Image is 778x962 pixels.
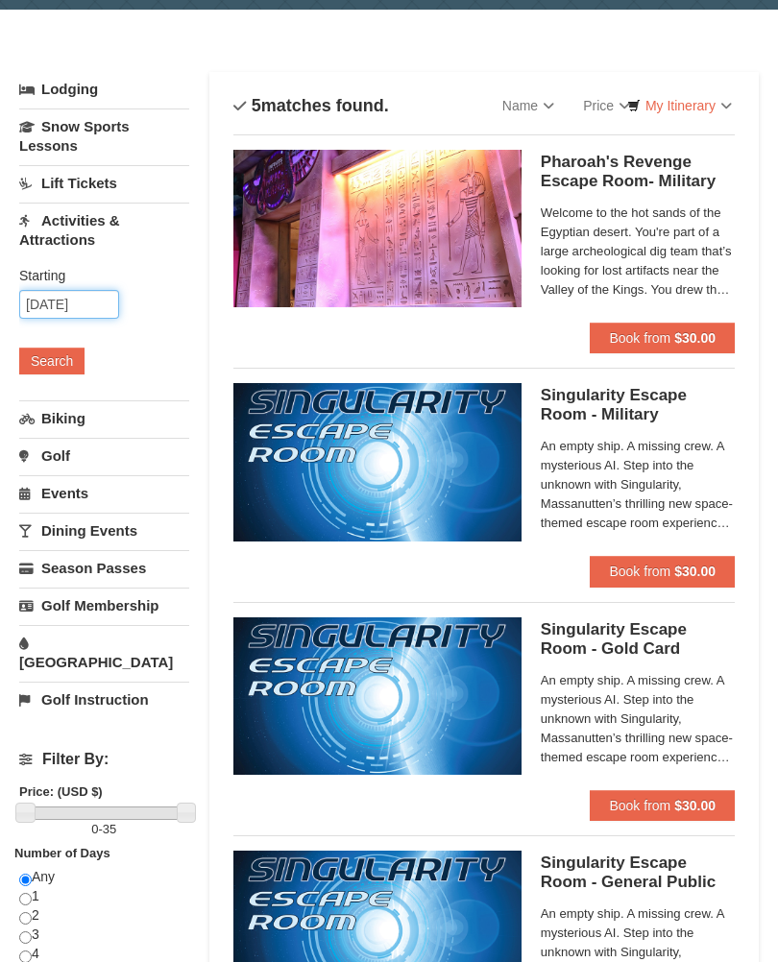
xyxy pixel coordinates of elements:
a: Golf Membership [19,588,189,623]
button: Book from $30.00 [590,790,735,821]
a: Dining Events [19,513,189,548]
img: 6619913-513-94f1c799.jpg [233,617,522,775]
a: Lodging [19,72,189,107]
a: Events [19,475,189,511]
span: 35 [103,822,116,836]
strong: $30.00 [674,564,716,579]
h5: Singularity Escape Room - Military [541,386,735,424]
strong: Price: (USD $) [19,784,103,799]
a: Golf Instruction [19,682,189,717]
a: [GEOGRAPHIC_DATA] [19,625,189,680]
button: Search [19,348,85,374]
a: My Itinerary [615,91,744,120]
strong: $30.00 [674,798,716,813]
span: Book from [609,330,670,346]
a: Activities & Attractions [19,203,189,257]
h4: matches found. [233,96,389,115]
img: 6619913-410-20a124c9.jpg [233,150,522,307]
h4: Filter By: [19,751,189,768]
span: An empty ship. A missing crew. A mysterious AI. Step into the unknown with Singularity, Massanutt... [541,671,735,767]
a: Season Passes [19,550,189,586]
span: An empty ship. A missing crew. A mysterious AI. Step into the unknown with Singularity, Massanutt... [541,437,735,533]
label: Starting [19,266,175,285]
a: Name [488,86,569,125]
button: Book from $30.00 [590,556,735,587]
button: Book from $30.00 [590,323,735,353]
h5: Singularity Escape Room - Gold Card [541,620,735,659]
span: 0 [91,822,98,836]
a: Biking [19,400,189,436]
a: Golf [19,438,189,473]
strong: $30.00 [674,330,716,346]
h5: Singularity Escape Room - General Public [541,854,735,892]
span: Welcome to the hot sands of the Egyptian desert. You're part of a large archeological dig team th... [541,204,735,300]
a: Lift Tickets [19,165,189,201]
img: 6619913-520-2f5f5301.jpg [233,383,522,541]
span: 5 [252,96,261,115]
label: - [19,820,189,839]
strong: Number of Days [14,846,110,860]
span: Book from [609,564,670,579]
h5: Pharoah's Revenge Escape Room- Military [541,153,735,191]
a: Price [569,86,644,125]
a: Snow Sports Lessons [19,108,189,163]
span: Book from [609,798,670,813]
